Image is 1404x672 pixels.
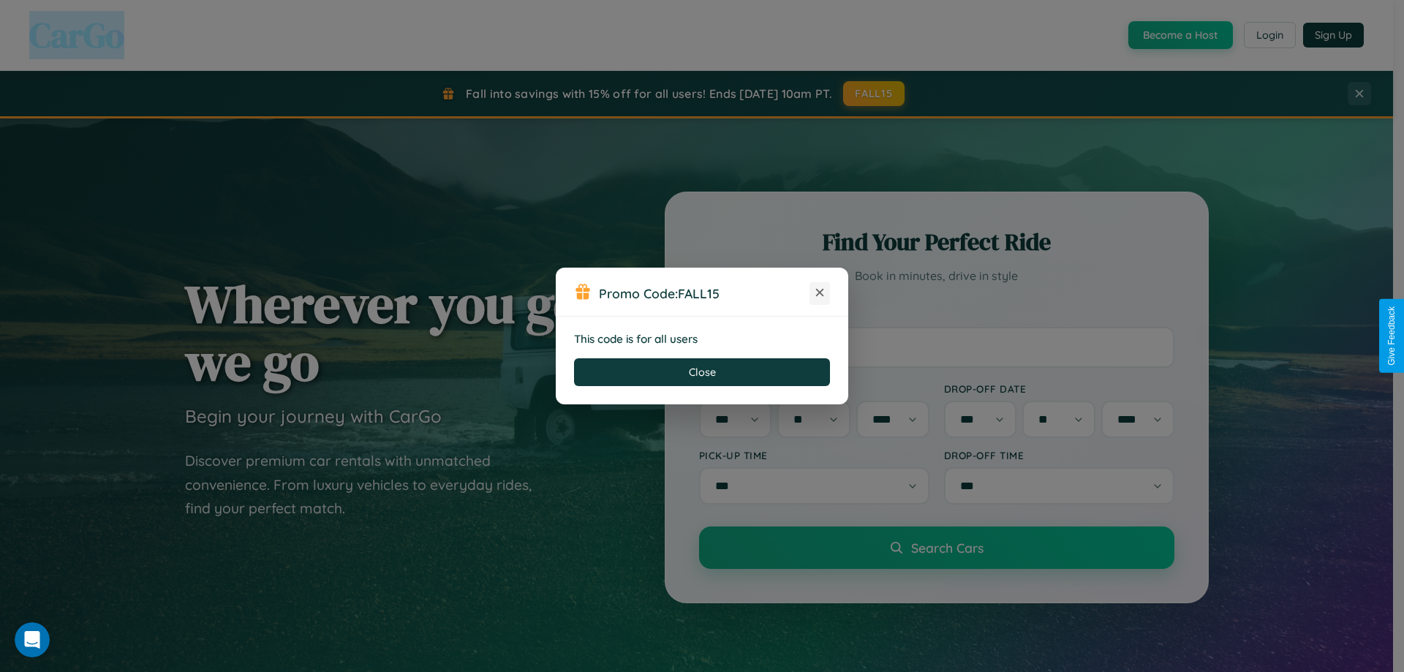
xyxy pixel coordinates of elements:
b: FALL15 [678,285,720,301]
div: Give Feedback [1386,306,1397,366]
h3: Promo Code: [599,285,809,301]
iframe: Intercom live chat [15,622,50,657]
button: Close [574,358,830,386]
strong: This code is for all users [574,332,698,346]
